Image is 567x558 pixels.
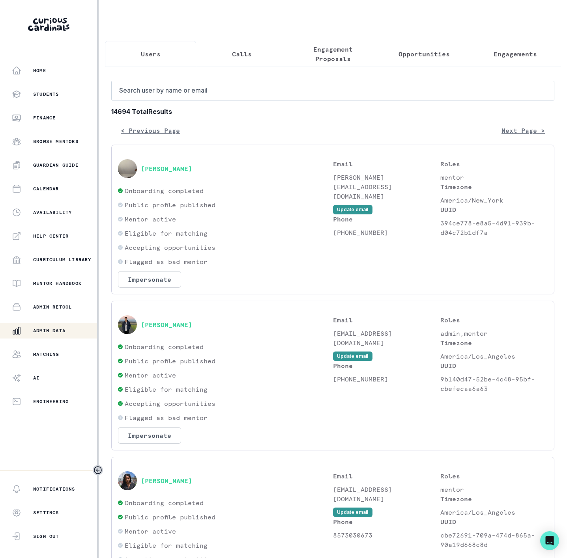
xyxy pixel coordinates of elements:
[440,517,548,526] p: UUID
[125,498,204,508] p: Onboarding completed
[333,315,440,325] p: Email
[440,471,548,481] p: Roles
[333,485,440,504] p: [EMAIL_ADDRESS][DOMAIN_NAME]
[125,541,208,550] p: Eligible for matching
[118,271,181,288] button: Impersonate
[440,374,548,393] p: 9b140d47-52be-4c48-95bf-cbefecaa6a63
[33,257,92,263] p: Curriculum Library
[125,243,215,252] p: Accepting opportunities
[125,229,208,238] p: Eligible for matching
[33,375,39,381] p: AI
[440,182,548,192] p: Timezone
[333,205,372,214] button: Update email
[28,18,69,31] img: Curious Cardinals Logo
[232,49,252,59] p: Calls
[141,477,192,485] button: [PERSON_NAME]
[399,49,450,59] p: Opportunities
[333,471,440,481] p: Email
[333,361,440,370] p: Phone
[33,510,59,516] p: Settings
[33,351,59,357] p: Matching
[33,398,69,405] p: Engineering
[33,209,72,216] p: Availability
[33,233,69,239] p: Help Center
[125,214,176,224] p: Mentor active
[440,352,548,361] p: America/Los_Angeles
[33,327,65,334] p: Admin Data
[33,67,46,74] p: Home
[125,399,215,408] p: Accepting opportunities
[33,115,56,121] p: Finance
[440,218,548,237] p: 394ce778-e8a5-4d91-939b-d04c72b1df7a
[141,49,161,59] p: Users
[33,186,59,192] p: Calendar
[440,173,548,182] p: mentor
[125,512,215,522] p: Public profile published
[125,186,204,195] p: Onboarding completed
[440,195,548,205] p: America/New_York
[440,485,548,494] p: mentor
[125,200,215,210] p: Public profile published
[333,214,440,224] p: Phone
[440,361,548,370] p: UUID
[333,228,440,237] p: [PHONE_NUMBER]
[141,165,192,173] button: [PERSON_NAME]
[125,385,208,394] p: Eligible for matching
[141,321,192,329] button: [PERSON_NAME]
[333,329,440,348] p: [EMAIL_ADDRESS][DOMAIN_NAME]
[333,508,372,517] button: Update email
[294,45,372,63] p: Engagement Proposals
[440,338,548,348] p: Timezone
[125,257,208,266] p: Flagged as bad mentor
[33,533,59,539] p: Sign Out
[440,315,548,325] p: Roles
[440,159,548,169] p: Roles
[333,374,440,384] p: [PHONE_NUMBER]
[540,531,559,550] div: Open Intercom Messenger
[440,205,548,214] p: UUID
[33,138,79,145] p: Browse Mentors
[333,173,440,201] p: [PERSON_NAME][EMAIL_ADDRESS][DOMAIN_NAME]
[333,159,440,169] p: Email
[125,356,215,366] p: Public profile published
[333,352,372,361] button: Update email
[118,427,181,444] button: Impersonate
[125,413,208,422] p: Flagged as bad mentor
[125,526,176,536] p: Mentor active
[440,530,548,549] p: cbe72691-709a-474d-865a-90a19d668c8d
[111,107,554,116] b: 14694 Total Results
[333,530,440,540] p: 8573030673
[111,123,189,138] button: < Previous Page
[125,370,176,380] p: Mentor active
[125,342,204,352] p: Onboarding completed
[33,304,72,310] p: Admin Retool
[440,508,548,517] p: America/Los_Angeles
[33,91,59,97] p: Students
[33,280,82,286] p: Mentor Handbook
[33,162,79,168] p: Guardian Guide
[440,494,548,504] p: Timezone
[33,486,75,492] p: Notifications
[494,49,537,59] p: Engagements
[440,329,548,338] p: admin,mentor
[333,517,440,526] p: Phone
[492,123,554,138] button: Next Page >
[93,465,103,475] button: Toggle sidebar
